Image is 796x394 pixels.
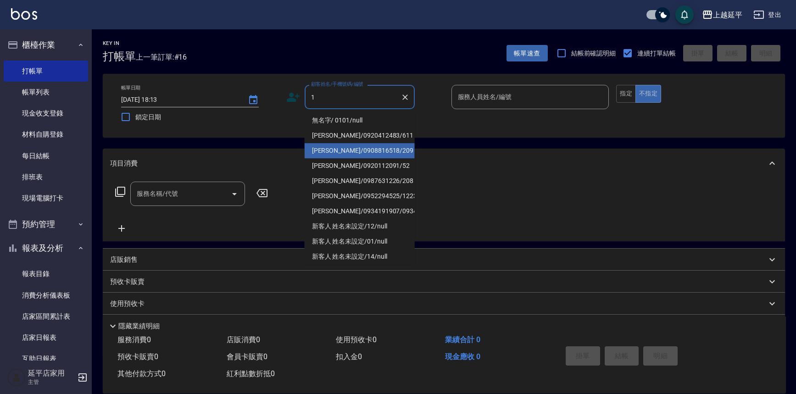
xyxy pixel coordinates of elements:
[336,352,362,361] span: 扣入金 0
[399,91,412,104] button: Clear
[305,128,415,143] li: [PERSON_NAME]/0920412483/611
[305,219,415,234] li: 新客人 姓名未設定/12/null
[4,166,88,188] a: 排班表
[336,335,377,344] span: 使用預收卡 0
[117,352,158,361] span: 預收卡販賣 0
[118,322,160,331] p: 隱藏業績明細
[305,143,415,158] li: [PERSON_NAME]/0908816518/209
[4,285,88,306] a: 消費分析儀表板
[110,159,138,168] p: 項目消費
[103,40,136,46] h2: Key In
[305,158,415,173] li: [PERSON_NAME]/0920112091/52
[507,45,548,62] button: 帳單速查
[4,145,88,166] a: 每日結帳
[305,189,415,204] li: [PERSON_NAME]/0952294525/1223
[713,9,742,21] div: 上越延平
[305,234,415,249] li: 新客人 姓名未設定/01/null
[28,369,75,378] h5: 延平店家用
[4,33,88,57] button: 櫃檯作業
[227,352,267,361] span: 會員卡販賣 0
[4,61,88,82] a: 打帳單
[103,249,785,271] div: 店販銷售
[110,255,138,265] p: 店販銷售
[616,85,636,103] button: 指定
[7,368,26,387] img: Person
[750,6,785,23] button: 登出
[305,173,415,189] li: [PERSON_NAME]/0987631226/208
[121,84,140,91] label: 帳單日期
[4,306,88,327] a: 店家區間累計表
[305,249,415,264] li: 新客人 姓名未設定/14/null
[227,187,242,201] button: Open
[136,51,187,63] span: 上一筆訂單:#16
[227,335,260,344] span: 店販消費 0
[4,124,88,145] a: 材料自購登錄
[4,327,88,348] a: 店家日報表
[698,6,746,24] button: 上越延平
[305,113,415,128] li: 無名字/ 0101/null
[242,89,264,111] button: Choose date, selected date is 2025-09-11
[110,277,145,287] p: 預收卡販賣
[305,264,415,279] li: [PERSON_NAME]/0987136193/0987136193
[117,369,166,378] span: 其他付款方式 0
[103,271,785,293] div: 預收卡販賣
[445,352,480,361] span: 現金應收 0
[571,49,616,58] span: 結帳前確認明細
[675,6,694,24] button: save
[4,82,88,103] a: 帳單列表
[121,92,239,107] input: YYYY/MM/DD hh:mm
[103,293,785,315] div: 使用預收卡
[4,103,88,124] a: 現金收支登錄
[4,263,88,284] a: 報表目錄
[103,149,785,178] div: 項目消費
[445,335,480,344] span: 業績合計 0
[4,188,88,209] a: 現場電腦打卡
[11,8,37,20] img: Logo
[311,81,363,88] label: 顧客姓名/手機號碼/編號
[635,85,661,103] button: 不指定
[110,299,145,309] p: 使用預收卡
[305,204,415,219] li: [PERSON_NAME]/0934191907/0934191907
[4,212,88,236] button: 預約管理
[227,369,275,378] span: 紅利點數折抵 0
[4,236,88,260] button: 報表及分析
[135,112,161,122] span: 鎖定日期
[103,50,136,63] h3: 打帳單
[103,315,785,337] div: 其他付款方式
[28,378,75,386] p: 主管
[637,49,676,58] span: 連續打單結帳
[4,348,88,369] a: 互助日報表
[117,335,151,344] span: 服務消費 0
